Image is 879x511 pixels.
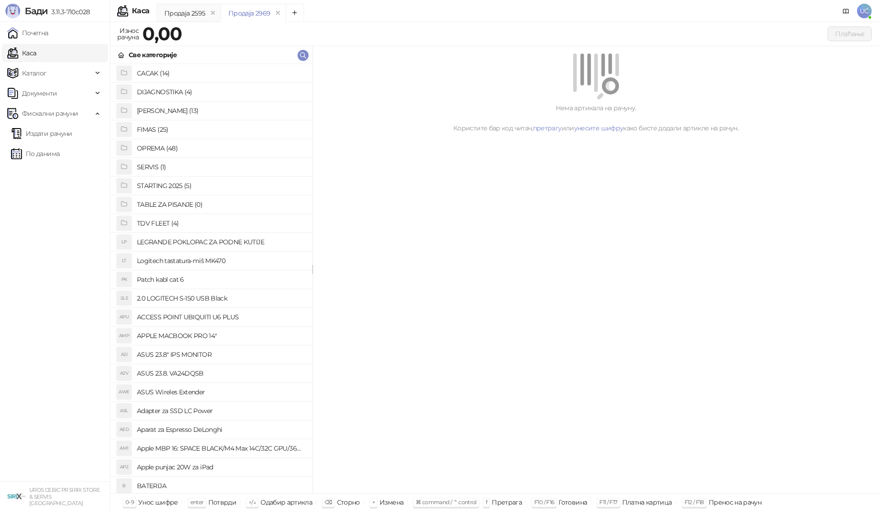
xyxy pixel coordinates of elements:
[260,496,312,508] div: Одабир артикла
[272,9,284,17] button: remove
[117,385,131,399] div: AWE
[117,403,131,418] div: ASL
[137,197,305,212] h4: TABLE ZA PISANJE (0)
[5,4,20,18] img: Logo
[132,7,149,15] div: Каса
[534,499,554,506] span: F10 / F16
[25,5,48,16] span: Бади
[839,4,853,18] a: Документација
[117,366,131,381] div: A2V
[7,24,49,42] a: Почетна
[137,479,305,493] h4: BATERIJA
[684,499,704,506] span: F12 / F18
[207,9,219,17] button: remove
[29,487,100,506] small: UROS CEBIC PR SIRIX STORE & SERVIS [GEOGRAPHIC_DATA]
[137,66,305,81] h4: CACAK (14)
[117,347,131,362] div: A2I
[574,124,624,132] a: унесите шифру
[137,122,305,137] h4: FIMAS (25)
[324,103,868,133] div: Нема артикала на рачуну. Користите бар код читач, или како бисте додали артикле на рачун.
[137,235,305,249] h4: LEGRANDE POKLOPAC ZA PODNE KUTIJE
[325,499,332,506] span: ⌫
[828,27,872,41] button: Плаћање
[137,85,305,99] h4: DIJAGNOSTIKA (4)
[164,8,205,18] div: Продаја 2595
[22,84,57,102] span: Документи
[11,145,60,163] a: По данима
[137,441,305,456] h4: Apple MBP 16: SPACE BLACK/M4 Max 14C/32C GPU/36GB/1T-ZEE
[337,496,360,508] div: Сторно
[117,272,131,287] div: PK
[137,178,305,193] h4: STARTING 2025 (5)
[137,403,305,418] h4: Adapter za SSD LC Power
[208,496,237,508] div: Потврди
[416,499,477,506] span: ⌘ command / ⌃ control
[117,479,131,493] div: B
[622,496,672,508] div: Платна картица
[137,291,305,306] h4: 2.0 LOGITECH S-150 USB Black
[129,50,177,60] div: Све категорије
[11,124,72,143] a: Издати рачуни
[190,499,204,506] span: enter
[48,8,90,16] span: 3.11.3-710c028
[486,499,487,506] span: f
[125,499,134,506] span: 0-9
[137,216,305,231] h4: TDV FLEET (4)
[142,22,182,45] strong: 0,00
[137,366,305,381] h4: ASUS 23.8. VA24DQSB
[117,460,131,474] div: AP2
[709,496,761,508] div: Пренос на рачун
[137,385,305,399] h4: ASUS Wireles Extender
[492,496,522,508] div: Претрага
[22,104,78,123] span: Фискални рачуни
[137,328,305,343] h4: APPLE MACBOOK PRO 14"
[7,44,36,62] a: Каса
[138,496,178,508] div: Унос шифре
[117,310,131,324] div: APU
[559,496,587,508] div: Готовина
[137,272,305,287] h4: Patch kabl cat 6
[380,496,403,508] div: Измена
[22,64,47,82] span: Каталог
[372,499,375,506] span: +
[117,328,131,343] div: AMP
[137,103,305,118] h4: [PERSON_NAME] (13)
[110,64,312,493] div: grid
[137,141,305,156] h4: OPREMA (48)
[137,253,305,268] h4: Logitech tastatura-miš MK470
[137,460,305,474] h4: Apple punjac 20W za iPad
[137,160,305,174] h4: SERVIS (1)
[117,441,131,456] div: AM1
[117,235,131,249] div: LP
[286,4,304,22] button: Add tab
[137,310,305,324] h4: ACCESS POINT UBIQUITI U6 PLUS
[117,291,131,306] div: 2LS
[137,422,305,437] h4: Aparat za Espresso DeLonghi
[115,25,141,43] div: Износ рачуна
[228,8,270,18] div: Продаја 2969
[533,124,562,132] a: претрагу
[857,4,872,18] span: UĆ
[117,422,131,437] div: AED
[7,487,26,506] img: 64x64-companyLogo-cb9a1907-c9b0-4601-bb5e-5084e694c383.png
[117,253,131,268] div: LT
[599,499,617,506] span: F11 / F17
[249,499,256,506] span: ↑/↓
[137,347,305,362] h4: ASUS 23.8" IPS MONITOR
